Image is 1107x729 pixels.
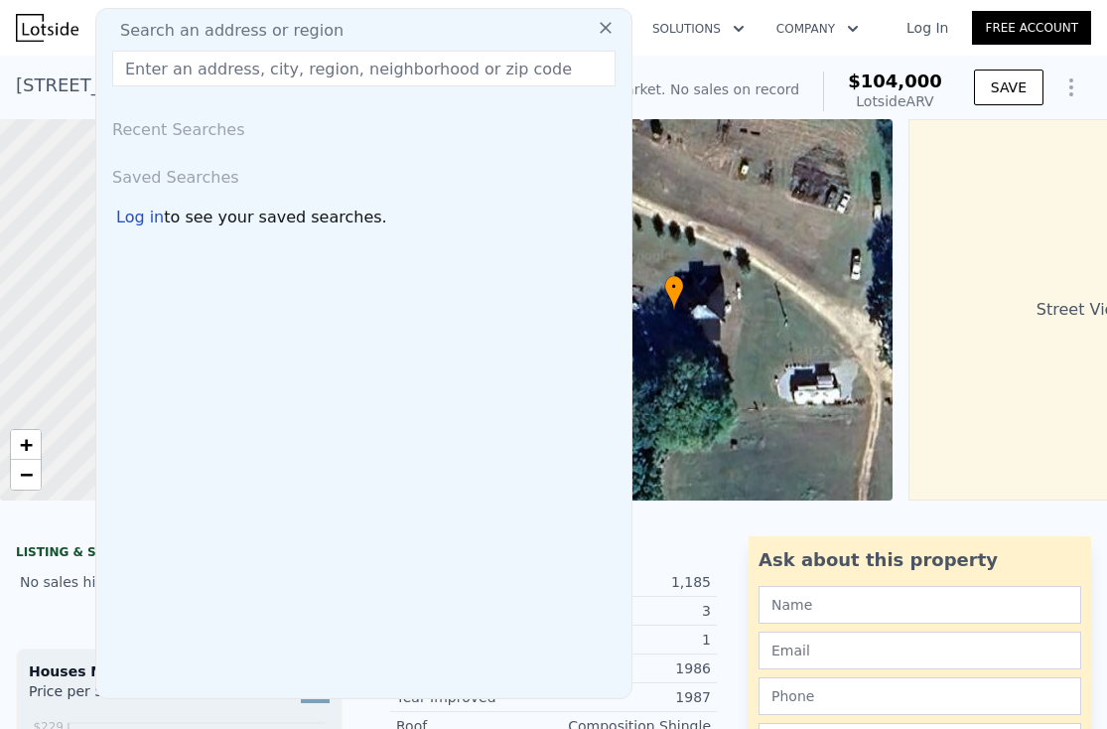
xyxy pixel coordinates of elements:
div: Saved Searches [104,150,623,198]
span: • [664,278,684,296]
div: • [664,275,684,310]
span: + [20,432,33,457]
span: $104,000 [848,71,942,91]
div: Lotside ARV [848,91,942,111]
div: Log in [116,206,164,229]
button: SAVE [974,70,1043,105]
button: Show Options [1051,68,1091,107]
a: Zoom in [11,430,41,460]
input: Phone [759,677,1081,715]
div: Ask about this property [759,546,1081,574]
div: LISTING & SALE HISTORY [16,544,343,564]
a: Zoom out [11,460,41,490]
div: Price per Square Foot [29,681,180,713]
button: Solutions [636,11,761,47]
div: Off Market. No sales on record [589,79,799,99]
a: Log In [883,18,972,38]
span: − [20,462,33,487]
input: Name [759,586,1081,624]
a: Free Account [972,11,1091,45]
div: Recent Searches [104,102,623,150]
div: 1987 [554,687,712,707]
span: Search an address or region [104,19,344,43]
input: Enter an address, city, region, neighborhood or zip code [112,51,616,86]
button: Company [761,11,875,47]
img: Lotside [16,14,78,42]
div: No sales history record for this property. [16,564,343,600]
input: Email [759,632,1081,669]
div: [STREET_ADDRESS][PERSON_NAME] , [GEOGRAPHIC_DATA] , GA 30667 [16,72,557,99]
span: to see your saved searches. [164,206,386,229]
div: Houses Median Sale [29,661,330,681]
